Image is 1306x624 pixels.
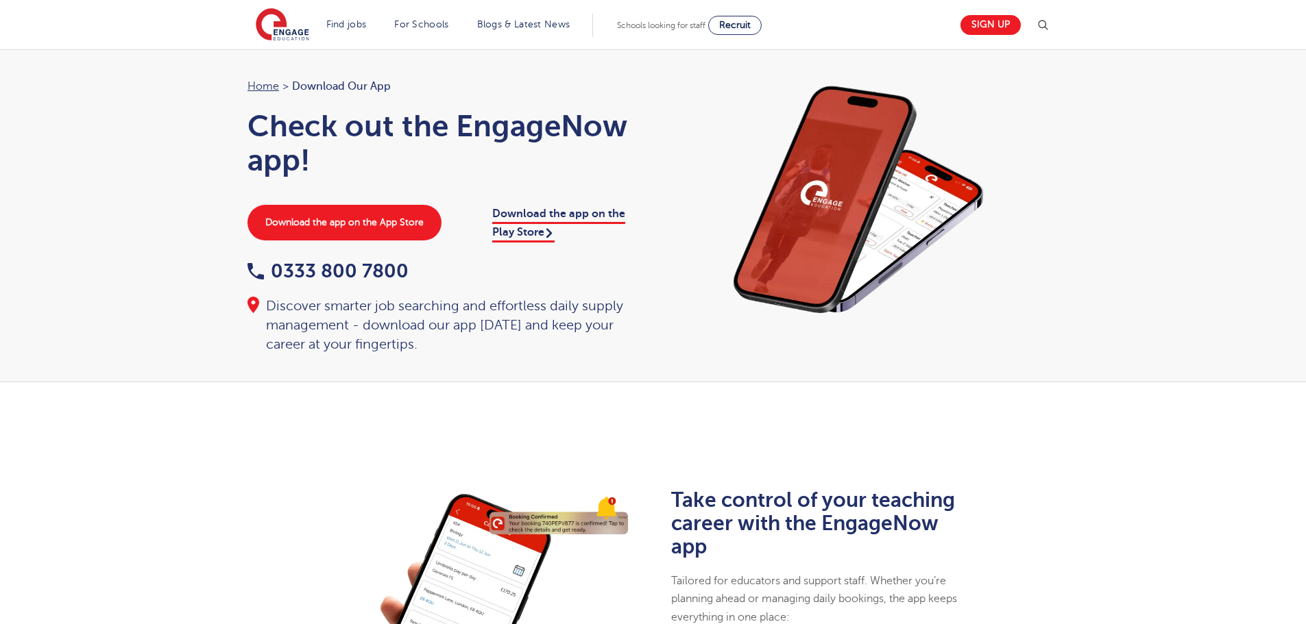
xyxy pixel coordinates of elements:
a: Blogs & Latest News [477,19,570,29]
span: > [282,80,289,92]
nav: breadcrumb [247,77,640,95]
a: Home [247,80,279,92]
a: Download the app on the App Store [247,205,442,240]
span: Schools looking for staff [617,21,705,30]
a: Sign up [960,15,1021,35]
span: Recruit [719,20,751,30]
a: Recruit [708,16,762,35]
span: Tailored for educators and support staff. Whether you’re planning ahead or managing daily booking... [671,575,957,623]
h1: Check out the EngageNow app! [247,109,640,177]
div: Discover smarter job searching and effortless daily supply management - download our app [DATE] a... [247,297,640,354]
a: 0333 800 7800 [247,260,409,282]
span: Download our app [292,77,391,95]
a: Find jobs [326,19,367,29]
img: Engage Education [256,8,309,42]
b: Take control of your teaching career with the EngageNow app [671,488,955,558]
a: For Schools [394,19,448,29]
a: Download the app on the Play Store [492,208,625,242]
